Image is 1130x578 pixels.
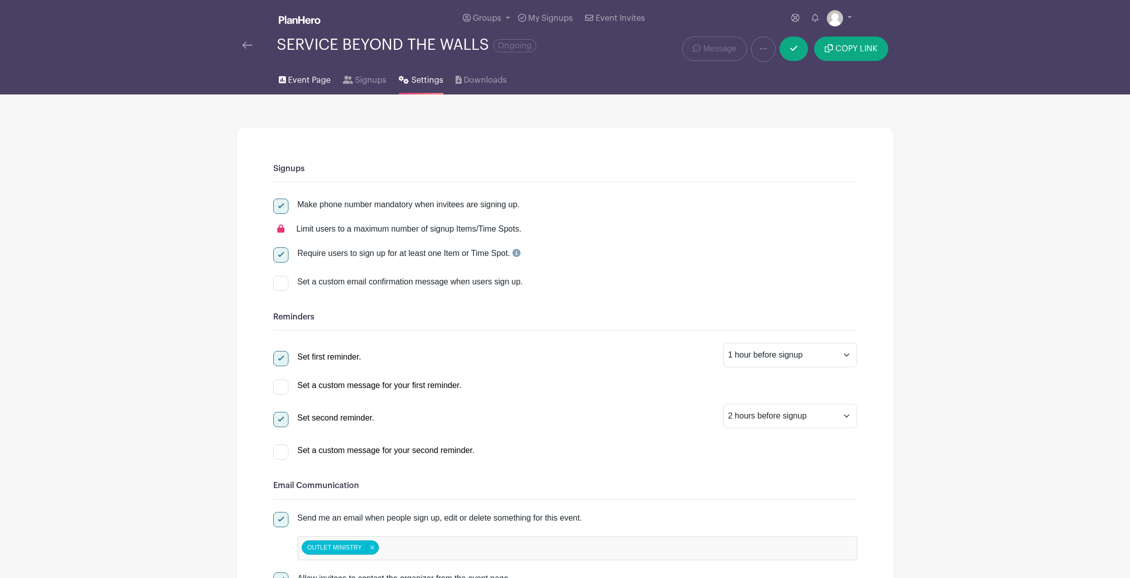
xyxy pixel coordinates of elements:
[827,10,843,26] img: default-ce2991bfa6775e67f084385cd625a349d9dcbb7a52a09fb2fda1e96e2d18dcdb.png
[298,412,374,424] div: Set second reminder.
[456,62,507,94] a: Downloads
[343,62,386,94] a: Signups
[473,14,501,22] span: Groups
[493,39,536,52] span: Ongoing
[682,37,747,61] a: Message
[298,512,857,524] div: Send me an email when people sign up, edit or delete something for this event.
[298,276,857,288] div: Set a custom email confirmation message when users sign up.
[273,381,462,390] a: Set a custom message for your first reminder.
[273,352,361,361] a: Set first reminder.
[279,16,320,24] img: logo_white-6c42ec7e38ccf1d336a20a19083b03d10ae64f83f12c07503d8b9e83406b4c7d.svg
[298,444,475,457] div: Set a custom message for your second reminder.
[298,379,462,392] div: Set a custom message for your first reminder.
[298,247,521,260] div: Require users to sign up for at least one Item or Time Spot.
[273,413,374,422] a: Set second reminder.
[835,45,878,53] span: COPY LINK
[279,62,331,94] a: Event Page
[411,74,443,86] span: Settings
[464,74,507,86] span: Downloads
[273,446,475,455] a: Set a custom message for your second reminder.
[380,541,470,556] input: false
[355,74,386,86] span: Signups
[273,312,857,322] h6: Reminders
[242,42,252,49] img: back-arrow-29a5d9b10d5bd6ae65dc969a981735edf675c4d7a1fe02e03b50dbd4ba3cdb55.svg
[298,351,361,363] div: Set first reminder.
[298,199,520,211] div: Make phone number mandatory when invitees are signing up.
[273,481,857,491] h6: Email Communication
[596,14,645,22] span: Event Invites
[302,540,379,555] div: OUTLET MINISTRY
[288,74,331,86] span: Event Page
[273,164,857,174] h6: Signups
[277,37,536,53] div: SERVICE BEYOND THE WALLS
[703,43,736,55] span: Message
[399,62,443,94] a: Settings
[528,14,573,22] span: My Signups
[814,37,888,61] button: COPY LINK
[297,223,522,235] div: Limit users to a maximum number of signup Items/Time Spots.
[366,544,378,551] button: Remove item: '162540'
